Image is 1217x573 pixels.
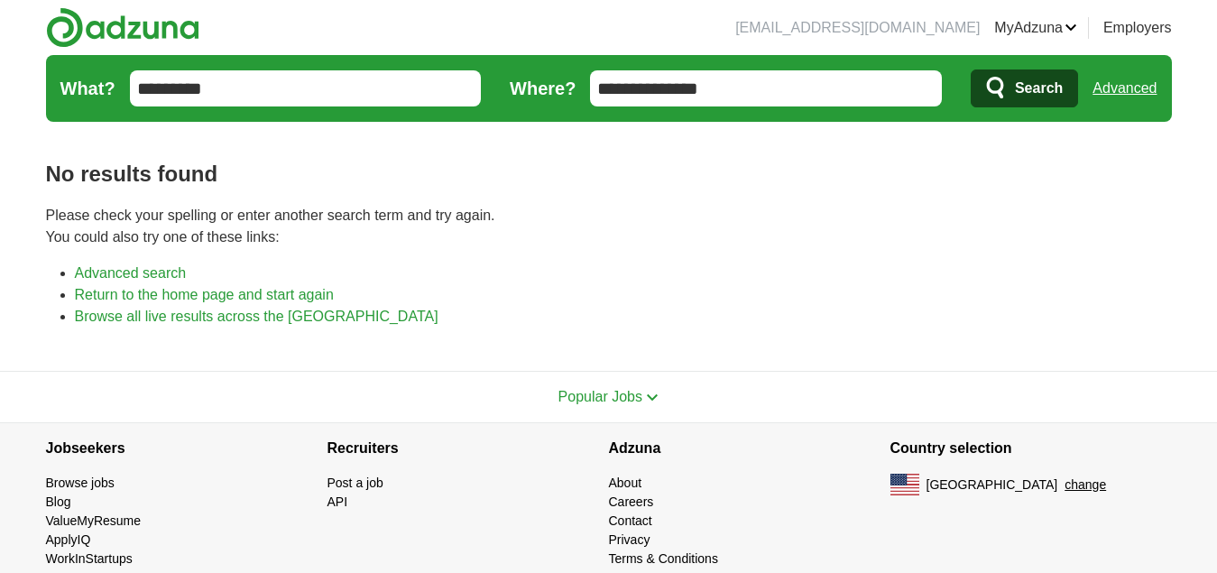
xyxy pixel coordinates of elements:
[510,75,576,102] label: Where?
[60,75,115,102] label: What?
[75,265,187,281] a: Advanced search
[327,476,383,490] a: Post a job
[46,551,133,566] a: WorkInStartups
[609,532,650,547] a: Privacy
[1103,17,1172,39] a: Employers
[927,476,1058,494] span: [GEOGRAPHIC_DATA]
[46,476,115,490] a: Browse jobs
[46,494,71,509] a: Blog
[1065,476,1106,494] button: change
[609,476,642,490] a: About
[609,551,718,566] a: Terms & Conditions
[646,393,659,402] img: toggle icon
[75,309,438,324] a: Browse all live results across the [GEOGRAPHIC_DATA]
[46,7,199,48] img: Adzuna logo
[609,494,654,509] a: Careers
[609,513,652,528] a: Contact
[558,389,642,404] span: Popular Jobs
[1093,70,1157,106] a: Advanced
[46,205,1172,248] p: Please check your spelling or enter another search term and try again. You could also try one of ...
[46,532,91,547] a: ApplyIQ
[971,69,1078,107] button: Search
[890,423,1172,474] h4: Country selection
[75,287,334,302] a: Return to the home page and start again
[327,494,348,509] a: API
[46,158,1172,190] h1: No results found
[994,17,1077,39] a: MyAdzuna
[46,513,142,528] a: ValueMyResume
[890,474,919,495] img: US flag
[1015,70,1063,106] span: Search
[735,17,980,39] li: [EMAIL_ADDRESS][DOMAIN_NAME]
